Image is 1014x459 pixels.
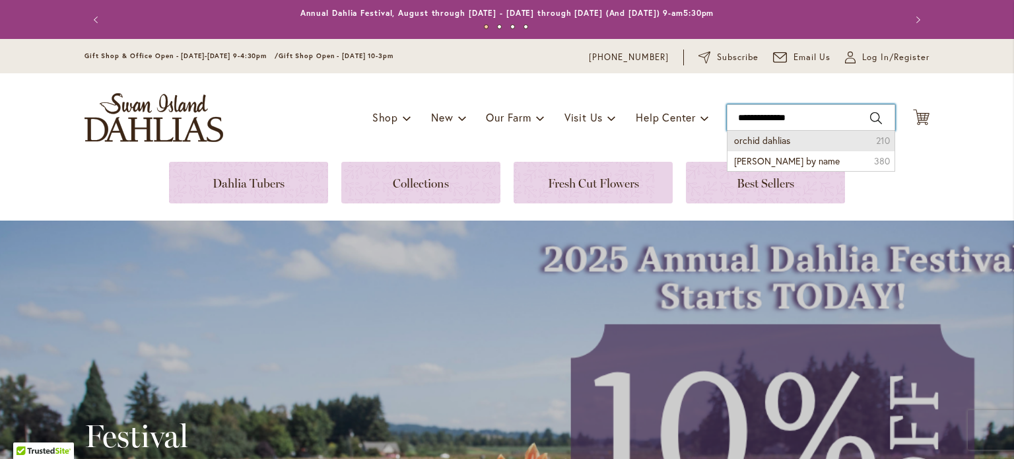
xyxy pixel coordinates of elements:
[486,110,531,124] span: Our Farm
[845,51,929,64] a: Log In/Register
[874,155,890,168] span: 380
[698,51,759,64] a: Subscribe
[564,110,603,124] span: Visit Us
[734,155,840,167] span: [PERSON_NAME] by name
[589,51,669,64] a: [PHONE_NUMBER]
[84,7,111,33] button: Previous
[636,110,696,124] span: Help Center
[876,134,890,147] span: 210
[870,108,882,129] button: Search
[300,8,714,18] a: Annual Dahlia Festival, August through [DATE] - [DATE] through [DATE] (And [DATE]) 9-am5:30pm
[84,52,279,60] span: Gift Shop & Office Open - [DATE]-[DATE] 9-4:30pm /
[510,24,515,29] button: 3 of 4
[734,134,790,147] span: orchid dahlias
[279,52,393,60] span: Gift Shop Open - [DATE] 10-3pm
[372,110,398,124] span: Shop
[773,51,831,64] a: Email Us
[431,110,453,124] span: New
[84,93,223,142] a: store logo
[524,24,528,29] button: 4 of 4
[497,24,502,29] button: 2 of 4
[484,24,489,29] button: 1 of 4
[903,7,929,33] button: Next
[862,51,929,64] span: Log In/Register
[717,51,759,64] span: Subscribe
[794,51,831,64] span: Email Us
